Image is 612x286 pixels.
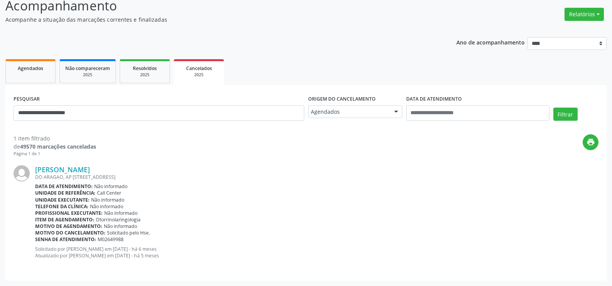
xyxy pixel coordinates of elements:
[5,15,426,24] p: Acompanhe a situação das marcações correntes e finalizadas
[14,151,96,157] div: Página 1 de 1
[104,210,137,216] span: Não informado
[35,246,598,259] p: Solicitado por [PERSON_NAME] em [DATE] - há 6 meses Atualizado por [PERSON_NAME] em [DATE] - há 5...
[35,223,102,229] b: Motivo de agendamento:
[35,203,88,210] b: Telefone da clínica:
[14,134,96,142] div: 1 item filtrado
[14,93,40,105] label: PESQUISAR
[179,72,219,78] div: 2025
[35,229,105,236] b: Motivo do cancelamento:
[94,183,127,190] span: Não informado
[456,37,525,47] p: Ano de acompanhamento
[553,108,578,121] button: Filtrar
[35,174,598,180] div: DO ARAGAO, AP [STREET_ADDRESS]
[97,190,121,196] span: Call Center
[125,72,164,78] div: 2025
[583,134,598,150] button: print
[20,143,96,150] strong: 49570 marcações canceladas
[90,203,123,210] span: Não informado
[311,108,387,116] span: Agendados
[65,72,110,78] div: 2025
[406,93,462,105] label: DATA DE ATENDIMENTO
[91,197,124,203] span: Não informado
[35,190,95,196] b: Unidade de referência:
[96,216,141,223] span: Otorrinolaringologia
[107,229,150,236] span: Solicitado pelo Hse.
[35,236,96,243] b: Senha de atendimento:
[98,236,124,243] span: M02649988
[18,65,43,72] span: Agendados
[35,216,94,223] b: Item de agendamento:
[35,197,90,203] b: Unidade executante:
[104,223,137,229] span: Não informado
[14,165,30,182] img: img
[14,142,96,151] div: de
[308,93,376,105] label: Origem do cancelamento
[565,8,604,21] button: Relatórios
[35,165,90,174] a: [PERSON_NAME]
[186,65,212,72] span: Cancelados
[587,138,595,146] i: print
[35,210,103,216] b: Profissional executante:
[65,65,110,72] span: Não compareceram
[133,65,157,72] span: Resolvidos
[35,183,93,190] b: Data de atendimento:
